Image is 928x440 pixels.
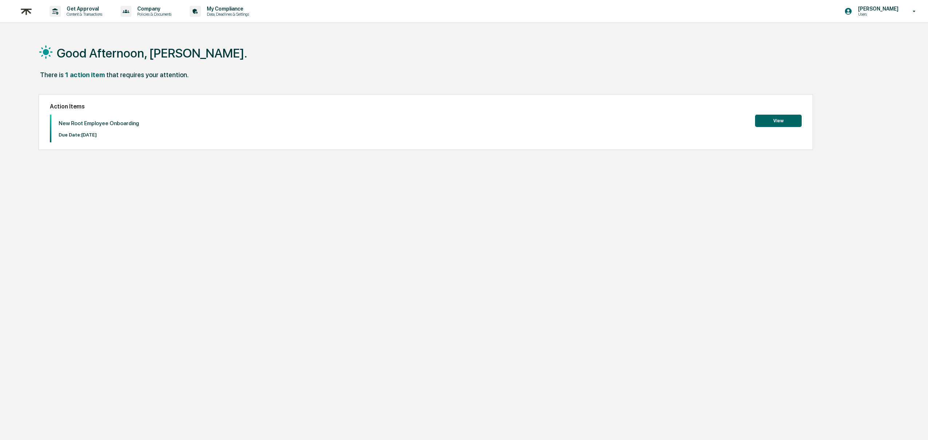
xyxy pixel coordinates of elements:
[61,6,106,12] p: Get Approval
[755,117,802,124] a: View
[59,120,139,127] p: New Root Employee Onboarding
[40,71,64,79] div: There is
[50,103,802,110] h2: Action Items
[131,12,175,17] p: Policies & Documents
[61,12,106,17] p: Content & Transactions
[57,46,247,60] h1: Good Afternoon, [PERSON_NAME].
[201,12,253,17] p: Data, Deadlines & Settings
[755,115,802,127] button: View
[17,3,35,20] img: logo
[201,6,253,12] p: My Compliance
[131,6,175,12] p: Company
[852,12,902,17] p: Users
[106,71,189,79] div: that requires your attention.
[852,6,902,12] p: [PERSON_NAME]
[65,71,105,79] div: 1 action item
[59,132,139,138] p: Due Date: [DATE]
